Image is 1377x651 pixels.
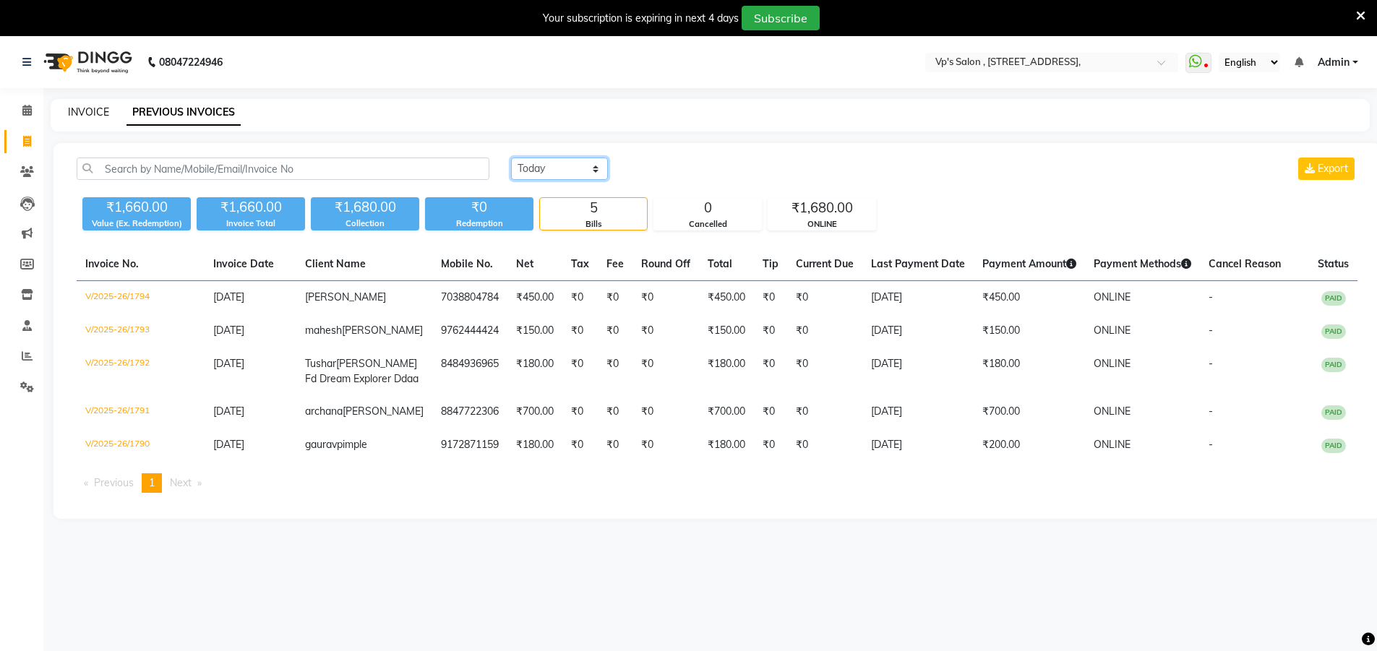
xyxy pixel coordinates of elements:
[343,405,424,418] span: [PERSON_NAME]
[787,281,862,315] td: ₹0
[1209,324,1213,337] span: -
[170,476,192,489] span: Next
[94,476,134,489] span: Previous
[305,257,366,270] span: Client Name
[197,197,305,217] div: ₹1,660.00
[796,257,854,270] span: Current Due
[1209,357,1213,370] span: -
[540,198,647,218] div: 5
[213,357,244,370] span: [DATE]
[432,281,507,315] td: 7038804784
[632,428,699,462] td: ₹0
[1321,324,1346,339] span: PAID
[1094,324,1131,337] span: ONLINE
[1318,162,1348,175] span: Export
[77,473,1357,493] nav: Pagination
[562,428,598,462] td: ₹0
[126,100,241,126] a: PREVIOUS INVOICES
[432,348,507,395] td: 8484936965
[974,428,1085,462] td: ₹200.00
[149,476,155,489] span: 1
[862,348,974,395] td: [DATE]
[606,257,624,270] span: Fee
[1318,55,1350,70] span: Admin
[562,348,598,395] td: ₹0
[787,428,862,462] td: ₹0
[862,281,974,315] td: [DATE]
[197,217,305,230] div: Invoice Total
[787,314,862,348] td: ₹0
[507,428,562,462] td: ₹180.00
[699,281,754,315] td: ₹450.00
[598,428,632,462] td: ₹0
[699,314,754,348] td: ₹150.00
[974,281,1085,315] td: ₹450.00
[68,105,109,118] a: INVOICE
[77,314,205,348] td: V/2025-26/1793
[507,314,562,348] td: ₹150.00
[708,257,732,270] span: Total
[742,6,820,30] button: Subscribe
[654,198,761,218] div: 0
[562,314,598,348] td: ₹0
[305,405,343,418] span: archana
[598,348,632,395] td: ₹0
[754,281,787,315] td: ₹0
[507,281,562,315] td: ₹450.00
[1318,257,1349,270] span: Status
[305,357,336,370] span: Tushar
[763,257,778,270] span: Tip
[77,428,205,462] td: V/2025-26/1790
[1094,290,1131,303] span: ONLINE
[77,395,205,428] td: V/2025-26/1791
[754,395,787,428] td: ₹0
[754,428,787,462] td: ₹0
[77,281,205,315] td: V/2025-26/1794
[974,348,1085,395] td: ₹180.00
[1094,357,1131,370] span: ONLINE
[1094,405,1131,418] span: ONLINE
[1209,405,1213,418] span: -
[598,281,632,315] td: ₹0
[632,395,699,428] td: ₹0
[598,395,632,428] td: ₹0
[562,281,598,315] td: ₹0
[540,218,647,230] div: Bills
[862,314,974,348] td: [DATE]
[213,290,244,303] span: [DATE]
[562,395,598,428] td: ₹0
[213,405,244,418] span: [DATE]
[1094,438,1131,451] span: ONLINE
[159,42,223,82] b: 08047224946
[974,395,1085,428] td: ₹700.00
[654,218,761,230] div: Cancelled
[432,395,507,428] td: 8847722306
[632,281,699,315] td: ₹0
[82,197,191,217] div: ₹1,660.00
[974,314,1085,348] td: ₹150.00
[82,217,191,230] div: Value (Ex. Redemption)
[441,257,493,270] span: Mobile No.
[425,217,533,230] div: Redemption
[342,324,423,337] span: [PERSON_NAME]
[787,348,862,395] td: ₹0
[1209,257,1281,270] span: Cancel Reason
[305,324,342,337] span: mahesh
[337,438,367,451] span: pimple
[699,395,754,428] td: ₹700.00
[1209,438,1213,451] span: -
[862,428,974,462] td: [DATE]
[77,348,205,395] td: V/2025-26/1792
[598,314,632,348] td: ₹0
[1321,291,1346,306] span: PAID
[425,197,533,217] div: ₹0
[641,257,690,270] span: Round Off
[754,348,787,395] td: ₹0
[432,428,507,462] td: 9172871159
[1094,257,1191,270] span: Payment Methods
[85,257,139,270] span: Invoice No.
[768,198,875,218] div: ₹1,680.00
[862,395,974,428] td: [DATE]
[516,257,533,270] span: Net
[768,218,875,230] div: ONLINE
